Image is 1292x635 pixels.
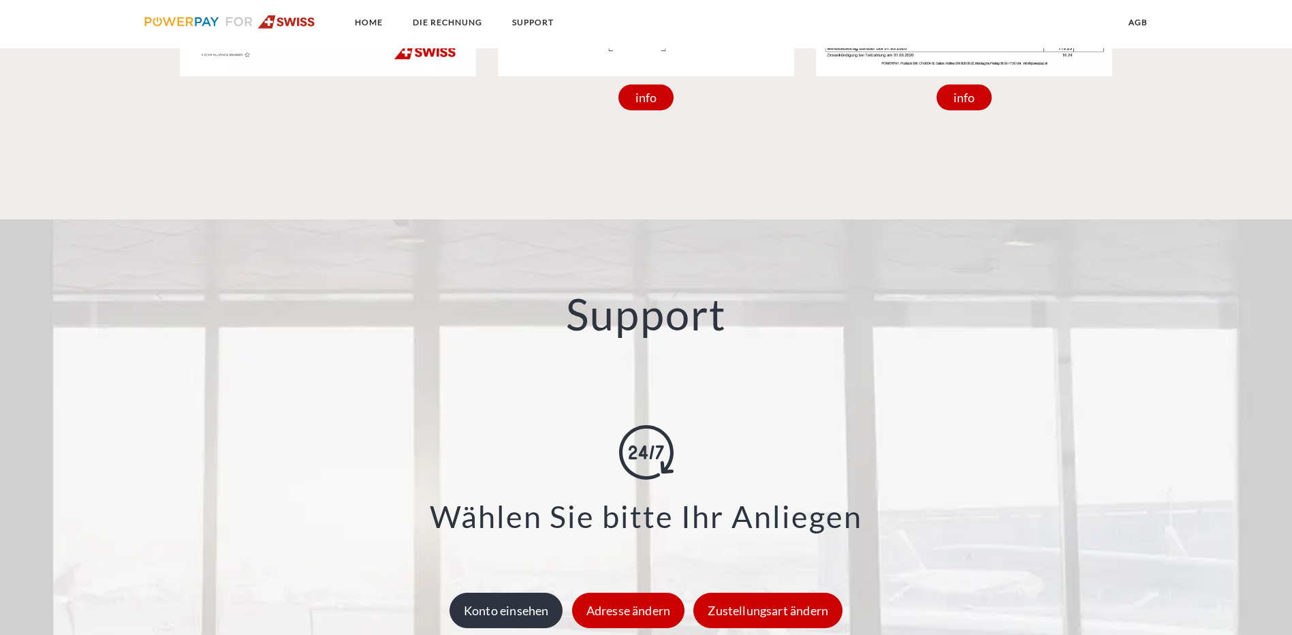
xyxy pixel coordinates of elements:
[690,603,846,618] a: Zustellungsart ändern
[618,84,674,110] div: info
[82,501,1210,532] h3: Wählen Sie bitte Ihr Anliegen
[1117,10,1159,35] a: agb
[693,593,842,628] div: Zustellungsart ändern
[343,10,394,35] a: Home
[401,10,494,35] a: DIE RECHNUNG
[450,593,563,628] div: Konto einsehen
[572,593,685,628] div: Adresse ändern
[936,84,992,110] div: info
[144,15,315,29] img: logo-swiss.svg
[501,10,565,35] a: SUPPORT
[65,288,1227,341] h2: Support
[619,425,674,480] img: online-shopping.svg
[446,603,567,618] a: Konto einsehen
[569,603,689,618] a: Adresse ändern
